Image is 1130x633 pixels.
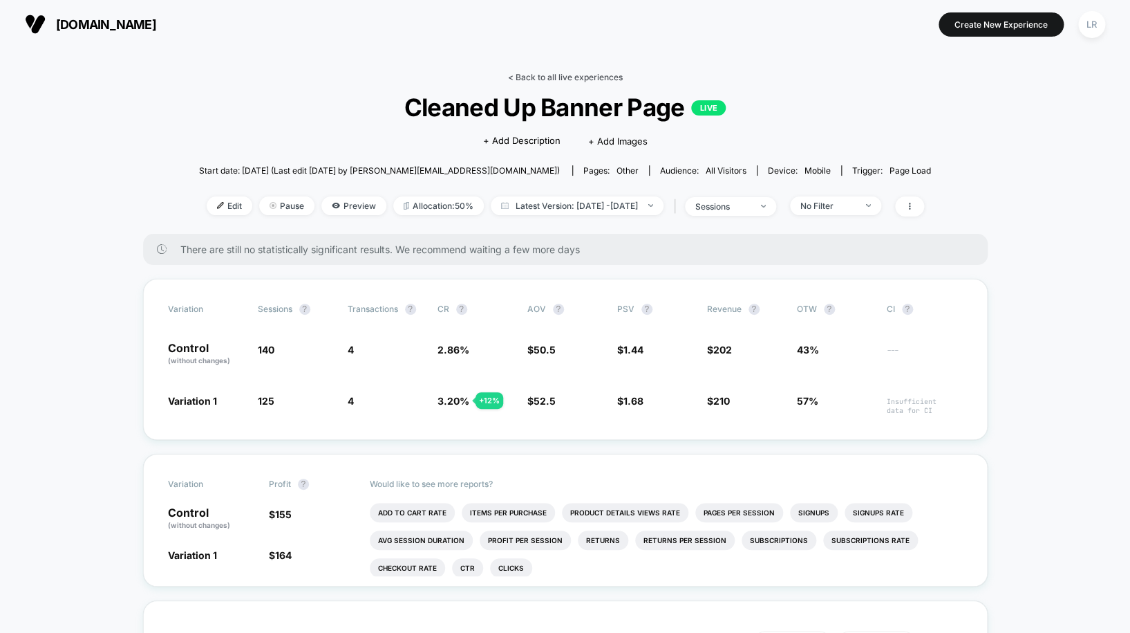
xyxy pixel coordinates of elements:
[348,344,354,356] span: 4
[275,549,292,561] span: 164
[534,344,556,356] span: 50.5
[804,165,831,176] span: mobile
[437,395,469,407] span: 3.20 %
[348,395,354,407] span: 4
[1078,11,1105,38] div: LR
[824,304,835,315] button: ?
[707,344,732,356] span: $
[217,202,224,209] img: edit
[578,531,628,550] li: Returns
[370,503,455,522] li: Add To Cart Rate
[800,201,856,211] div: No Filter
[299,304,310,315] button: ?
[501,202,509,209] img: calendar
[483,134,561,148] span: + Add Description
[269,479,291,489] span: Profit
[797,344,819,356] span: 43%
[707,395,730,407] span: $
[491,196,663,215] span: Latest Version: [DATE] - [DATE]
[259,196,314,215] span: Pause
[393,196,484,215] span: Allocation: 50%
[168,507,255,531] p: Control
[452,558,483,578] li: Ctr
[534,395,556,407] span: 52.5
[583,165,639,176] div: Pages:
[490,558,532,578] li: Clicks
[887,346,963,366] span: ---
[321,196,386,215] span: Preview
[527,395,556,407] span: $
[207,196,252,215] span: Edit
[168,356,230,365] span: (without changes)
[623,344,643,356] span: 1.44
[298,479,309,490] button: ?
[168,521,230,529] span: (without changes)
[475,392,503,409] div: + 12 %
[258,395,274,407] span: 125
[790,503,838,522] li: Signups
[852,165,931,176] div: Trigger:
[616,165,639,176] span: other
[707,304,742,314] span: Revenue
[56,17,156,32] span: [DOMAIN_NAME]
[258,344,274,356] span: 140
[168,395,217,407] span: Variation 1
[462,503,555,522] li: Items Per Purchase
[199,165,560,176] span: Start date: [DATE] (Last edit [DATE] by [PERSON_NAME][EMAIL_ADDRESS][DOMAIN_NAME])
[889,165,931,176] span: Page Load
[797,304,873,315] span: OTW
[1074,10,1109,39] button: LR
[370,531,473,550] li: Avg Session Duration
[168,304,244,315] span: Variation
[623,395,643,407] span: 1.68
[695,201,751,212] div: sessions
[270,202,276,209] img: end
[168,342,244,366] p: Control
[437,344,469,356] span: 2.86 %
[706,165,746,176] span: All Visitors
[691,100,726,116] p: LIVE
[902,304,913,315] button: ?
[660,165,746,176] div: Audience:
[269,508,292,520] span: $
[670,196,685,217] span: |
[748,304,760,315] button: ?
[236,93,894,122] span: Cleaned Up Banner Page
[180,244,960,255] span: There are still no statistically significant results. We recommend waiting a few more days
[588,136,648,147] span: + Add Images
[480,531,571,550] li: Profit Per Session
[21,13,160,35] button: [DOMAIN_NAME]
[275,508,292,520] span: 155
[617,304,634,314] span: PSV
[553,304,564,315] button: ?
[269,549,292,561] span: $
[508,72,623,82] a: < Back to all live experiences
[168,549,217,561] span: Variation 1
[527,304,546,314] span: AOV
[370,479,963,489] p: Would like to see more reports?
[648,204,653,207] img: end
[370,558,445,578] li: Checkout Rate
[404,202,409,210] img: rebalance
[866,204,871,207] img: end
[757,165,841,176] span: Device:
[845,503,912,522] li: Signups Rate
[742,531,816,550] li: Subscriptions
[562,503,688,522] li: Product Details Views Rate
[887,397,963,415] span: Insufficient data for CI
[713,344,732,356] span: 202
[887,304,963,315] span: CI
[168,479,244,490] span: Variation
[635,531,735,550] li: Returns Per Session
[405,304,416,315] button: ?
[258,304,292,314] span: Sessions
[939,12,1064,37] button: Create New Experience
[25,14,46,35] img: Visually logo
[617,395,643,407] span: $
[527,344,556,356] span: $
[797,395,818,407] span: 57%
[617,344,643,356] span: $
[437,304,449,314] span: CR
[348,304,398,314] span: Transactions
[641,304,652,315] button: ?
